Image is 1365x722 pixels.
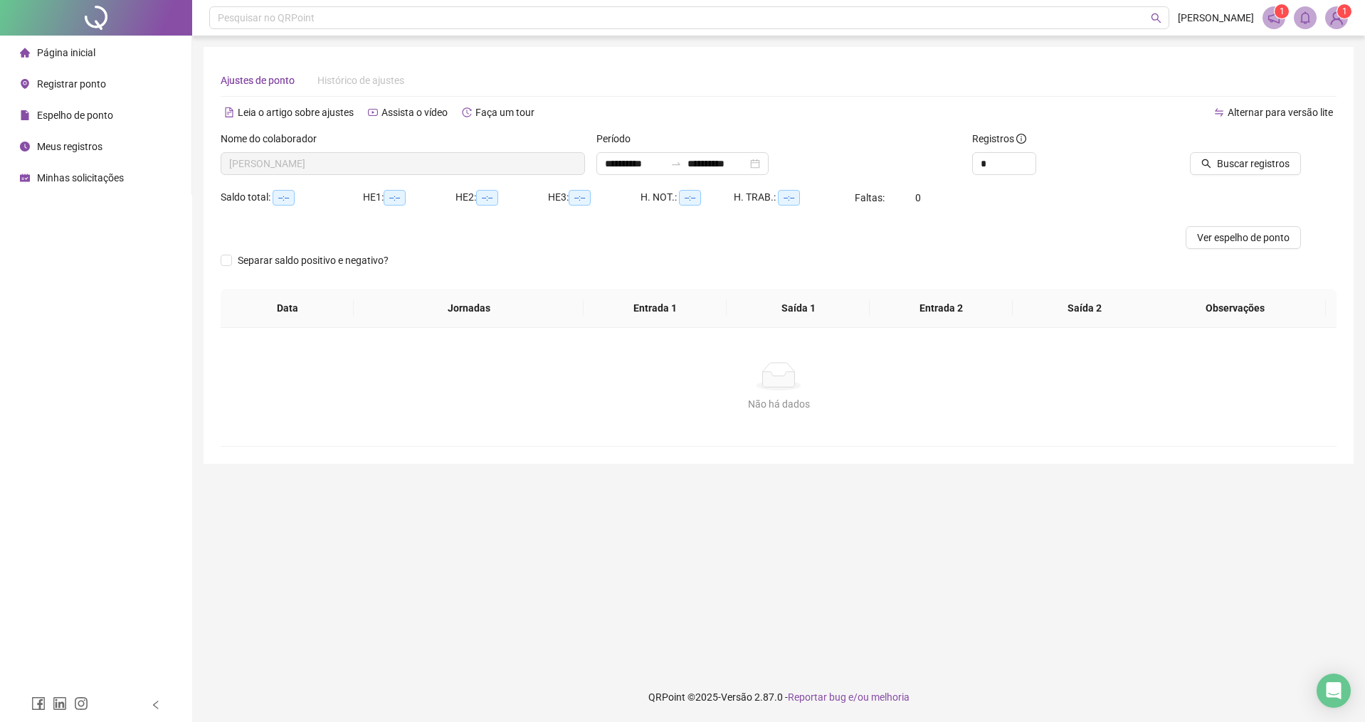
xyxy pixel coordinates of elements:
span: Registrar ponto [37,78,106,90]
div: H. TRAB.: [734,190,855,206]
div: HE 2: [455,190,548,206]
span: file-text [224,107,234,117]
span: Registros [972,131,1026,147]
span: --:-- [476,190,498,206]
span: Ajustes de ponto [221,75,295,86]
span: [PERSON_NAME] [1178,10,1254,26]
th: Observações [1144,289,1326,328]
th: Entrada 2 [870,289,1013,328]
span: facebook [31,696,46,711]
div: Open Intercom Messenger [1317,674,1351,708]
span: clock-circle [20,142,30,152]
span: --:-- [778,190,800,206]
span: notification [1267,11,1280,24]
span: bell [1299,11,1312,24]
sup: Atualize o seu contato no menu Meus Dados [1337,4,1351,18]
span: Reportar bug e/ou melhoria [788,691,910,703]
span: Faltas: [855,192,887,203]
span: linkedin [53,696,67,711]
span: Separar saldo positivo e negativo? [232,253,394,268]
span: Meus registros [37,141,102,152]
span: Faça um tour [475,107,534,118]
footer: QRPoint © 2025 - 2.87.0 - [192,672,1365,722]
img: 58814 [1326,7,1347,28]
span: environment [20,79,30,89]
span: Ver espelho de ponto [1197,230,1290,245]
span: Leia o artigo sobre ajustes [238,107,354,118]
div: HE 3: [548,190,641,206]
div: HE 1: [363,190,455,206]
span: youtube [368,107,378,117]
span: 1 [1342,6,1347,16]
span: search [1151,13,1161,23]
span: Versão [721,691,752,703]
span: to [670,158,682,169]
div: Saldo total: [221,190,363,206]
span: --:-- [273,190,295,206]
span: Espelho de ponto [37,110,113,121]
span: home [20,48,30,58]
span: Histórico de ajustes [317,75,404,86]
span: ANTÓNIO JOSÉ GONÇALVES DA SILVA [229,153,576,174]
span: instagram [74,696,88,711]
span: --:-- [569,190,591,206]
span: Minhas solicitações [37,172,124,184]
span: 0 [915,192,921,203]
label: Nome do colaborador [221,131,326,147]
th: Data [221,289,354,328]
span: history [462,107,472,117]
span: --:-- [679,190,701,206]
span: left [151,700,161,710]
span: file [20,110,30,120]
span: Página inicial [37,47,95,58]
label: Período [596,131,640,147]
button: Ver espelho de ponto [1186,226,1301,249]
sup: 1 [1275,4,1289,18]
th: Jornadas [354,289,584,328]
span: swap-right [670,158,682,169]
span: 1 [1280,6,1285,16]
span: info-circle [1016,134,1026,144]
div: Não há dados [238,396,1319,412]
th: Entrada 1 [584,289,727,328]
span: schedule [20,173,30,183]
span: Assista o vídeo [381,107,448,118]
span: --:-- [384,190,406,206]
th: Saída 1 [727,289,870,328]
th: Saída 2 [1013,289,1156,328]
div: H. NOT.: [641,190,734,206]
span: Observações [1156,300,1314,316]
